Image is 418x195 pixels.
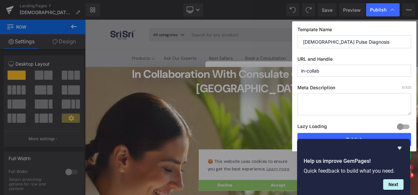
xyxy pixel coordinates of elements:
[304,144,404,190] div: Help us improve GemPages!
[297,133,411,146] button: Publish
[297,27,411,35] label: Template Name
[297,85,411,93] label: Meta Description
[402,85,404,89] span: 0
[304,168,404,174] p: Quick feedback to build what you need.
[297,122,327,133] label: Lazy Loading
[146,165,251,183] span: 🍪 This website uses cookies to ensure you get the best experience.
[216,173,245,183] a: Learn more
[304,157,404,165] h2: Help us improve GemPages!
[409,173,414,178] span: 3
[56,56,341,91] span: In Collaboration with Consulate General of India [GEOGRAPHIC_DATA]
[370,7,386,13] span: Publish
[383,179,404,190] button: Next question
[402,85,411,89] span: /320
[297,56,411,65] label: URL and Handle
[396,144,404,152] button: Hide survey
